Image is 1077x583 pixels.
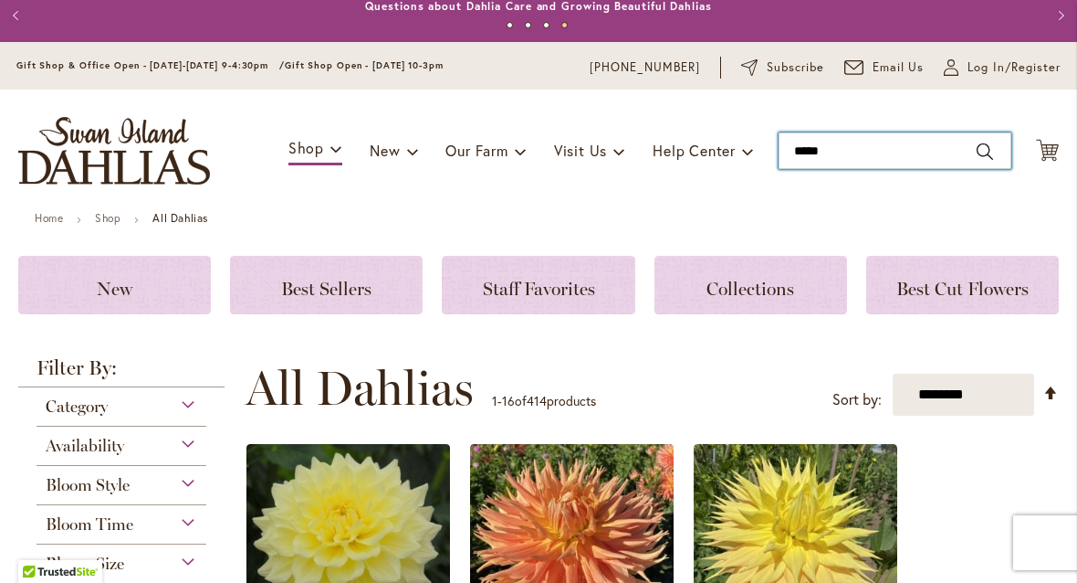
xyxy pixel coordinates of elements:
[152,211,208,225] strong: All Dahlias
[46,554,124,574] span: Bloom Size
[95,211,120,225] a: Shop
[767,58,824,77] span: Subscribe
[46,397,108,417] span: Category
[16,59,285,71] span: Gift Shop & Office Open - [DATE]-[DATE] 9-4:30pm /
[288,138,324,157] span: Shop
[741,58,824,77] a: Subscribe
[97,278,132,300] span: New
[944,58,1061,77] a: Log In/Register
[14,518,65,569] iframe: Launch Accessibility Center
[653,141,736,160] span: Help Center
[442,256,634,314] a: Staff Favorites
[527,392,547,409] span: 414
[281,278,371,300] span: Best Sellers
[230,256,423,314] a: Best Sellers
[543,22,549,28] button: 3 of 4
[706,278,794,300] span: Collections
[590,58,700,77] a: [PHONE_NUMBER]
[445,141,507,160] span: Our Farm
[654,256,847,314] a: Collections
[18,358,225,387] strong: Filter By:
[832,383,882,417] label: Sort by:
[554,141,607,160] span: Visit Us
[18,256,211,314] a: New
[483,278,595,300] span: Staff Favorites
[967,58,1061,77] span: Log In/Register
[246,361,474,416] span: All Dahlias
[285,59,444,71] span: Gift Shop Open - [DATE] 10-3pm
[507,22,513,28] button: 1 of 4
[866,256,1059,314] a: Best Cut Flowers
[46,475,130,495] span: Bloom Style
[525,22,531,28] button: 2 of 4
[896,278,1029,300] span: Best Cut Flowers
[35,211,63,225] a: Home
[873,58,925,77] span: Email Us
[370,141,400,160] span: New
[492,392,497,409] span: 1
[502,392,515,409] span: 16
[18,117,210,185] a: store logo
[46,514,133,535] span: Bloom Time
[844,58,925,77] a: Email Us
[561,22,568,28] button: 4 of 4
[46,436,124,456] span: Availability
[492,387,596,416] p: - of products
